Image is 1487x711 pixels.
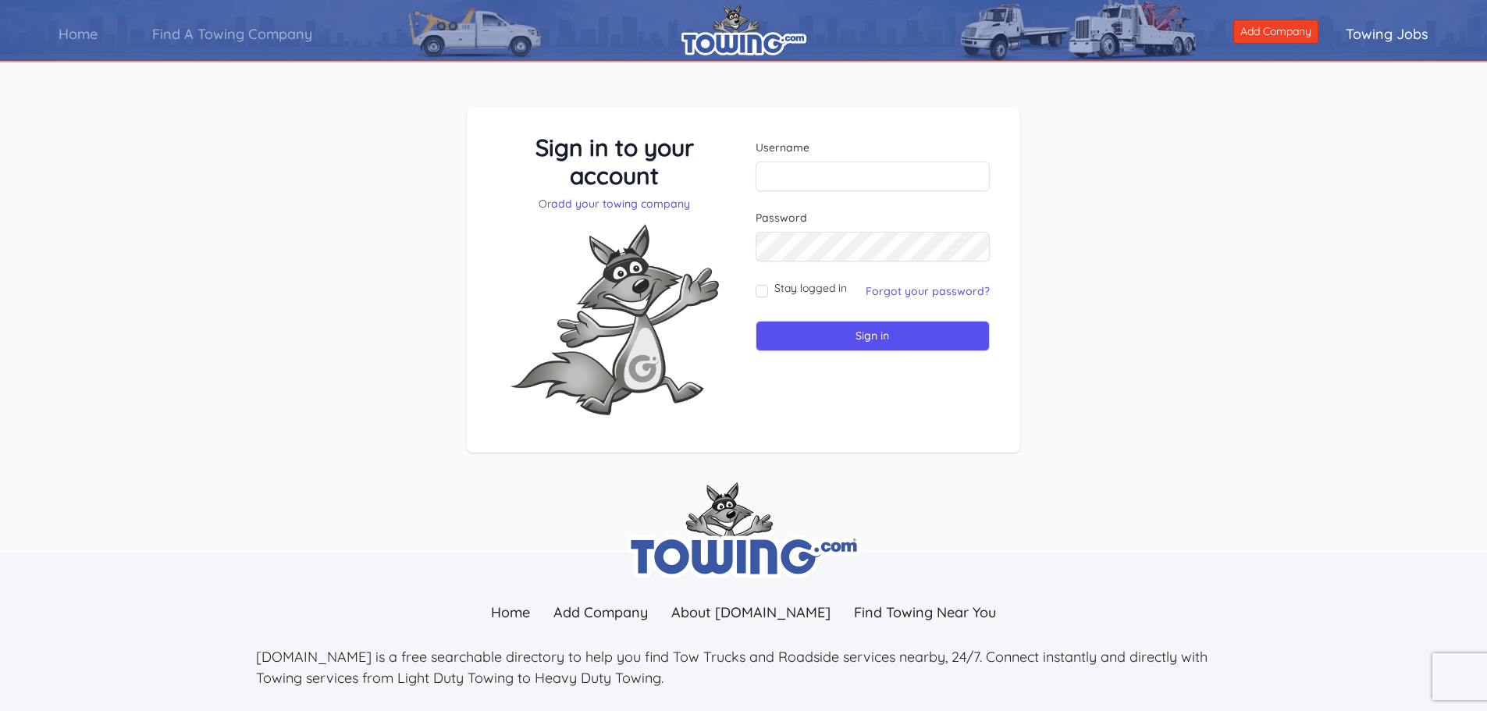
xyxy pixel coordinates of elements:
img: logo.png [681,4,806,55]
a: Towing Jobs [1318,12,1456,56]
input: Sign in [756,321,991,351]
label: Username [756,140,991,155]
img: Fox-Excited.png [497,212,731,428]
a: Home [31,12,125,56]
a: Add Company [1233,20,1318,44]
a: Find Towing Near You [842,595,1008,629]
p: Or [497,196,732,212]
a: Find A Towing Company [125,12,340,56]
label: Password [756,210,991,226]
a: Add Company [542,595,660,629]
a: About [DOMAIN_NAME] [660,595,842,629]
a: Home [479,595,542,629]
p: [DOMAIN_NAME] is a free searchable directory to help you find Tow Trucks and Roadside services ne... [256,646,1232,688]
a: Forgot your password? [866,284,990,298]
h3: Sign in to your account [497,133,732,190]
img: towing [627,482,861,578]
a: add your towing company [551,197,690,211]
label: Stay logged in [774,280,847,296]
